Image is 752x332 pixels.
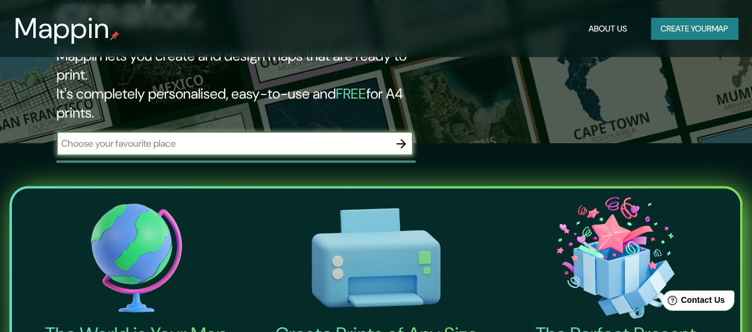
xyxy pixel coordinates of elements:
[498,193,733,322] img: The Perfect Present-icon
[336,84,366,103] h5: FREE
[56,137,389,150] input: Choose your favourite place
[584,18,632,40] button: About Us
[110,31,119,40] img: mappin-pin
[19,193,254,322] img: The World is Your Map-icon
[259,193,493,322] img: Create Prints of Any Size-icon
[56,46,433,122] h2: Mappin lets you create and design maps that are ready to print. It's completely personalised, eas...
[14,12,110,45] h3: Mappin
[651,18,738,40] button: Create yourmap
[646,286,739,319] iframe: Help widget launcher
